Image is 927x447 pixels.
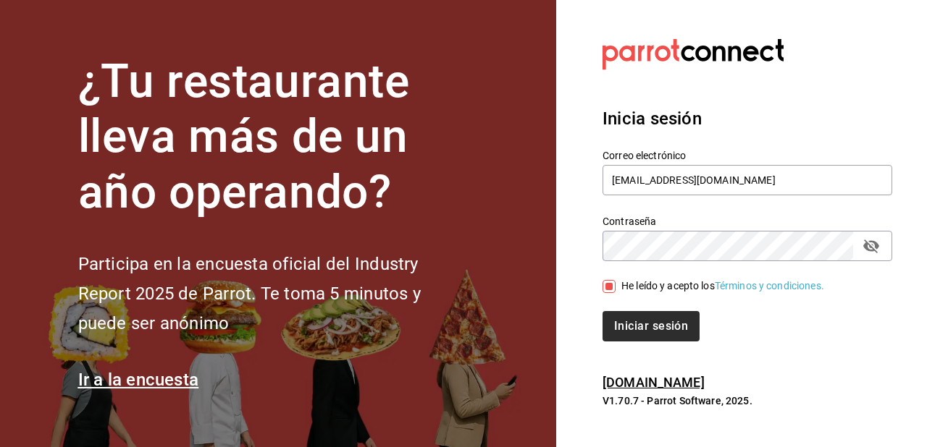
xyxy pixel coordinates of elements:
[78,54,469,221] h1: ¿Tu restaurante lleva más de un año operando?
[603,375,705,390] a: [DOMAIN_NAME]
[603,106,892,132] h3: Inicia sesión
[621,278,824,294] div: He leído y acepto los
[78,370,199,390] a: Ir a la encuesta
[603,311,700,341] button: Iniciar sesión
[603,165,892,195] input: Ingresa tu correo electrónico
[603,393,892,408] p: V1.70.7 - Parrot Software, 2025.
[78,250,469,338] h2: Participa en la encuesta oficial del Industry Report 2025 de Parrot. Te toma 5 minutos y puede se...
[603,150,892,160] label: Correo electrónico
[859,234,884,258] button: passwordField
[715,280,824,291] a: Términos y condiciones.
[603,216,892,226] label: Contraseña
